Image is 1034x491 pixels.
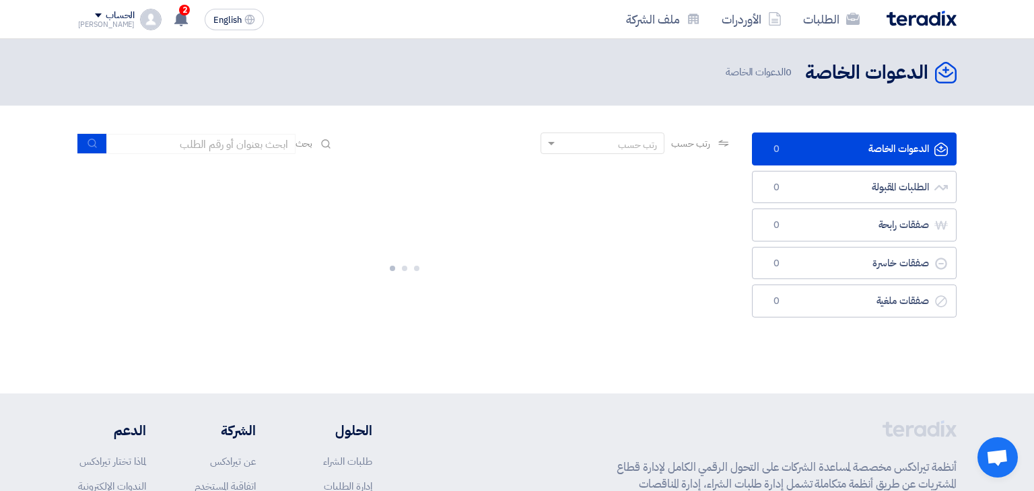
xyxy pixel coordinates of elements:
div: الحساب [106,10,135,22]
li: الحلول [296,420,372,441]
a: الطلبات المقبولة0 [752,171,957,204]
span: 0 [769,143,785,156]
span: الدعوات الخاصة [726,65,794,80]
h2: الدعوات الخاصة [805,60,928,86]
img: profile_test.png [140,9,162,30]
span: 0 [769,295,785,308]
span: بحث [296,137,313,151]
span: 0 [769,181,785,194]
button: English [205,9,264,30]
span: 0 [786,65,792,79]
span: رتب حسب [671,137,710,151]
li: الشركة [186,420,256,441]
div: [PERSON_NAME] [78,21,135,28]
span: 0 [769,219,785,232]
a: صفقات ملغية0 [752,285,957,317]
li: الدعم [78,420,146,441]
div: رتب حسب [618,138,657,152]
a: صفقات رابحة0 [752,209,957,241]
input: ابحث بعنوان أو رقم الطلب [107,134,296,154]
a: لماذا تختار تيرادكس [79,454,146,469]
a: ملف الشركة [615,3,711,35]
a: طلبات الشراء [323,454,372,469]
span: English [213,15,242,25]
div: دردشة مفتوحة [977,437,1018,478]
a: الطلبات [792,3,870,35]
a: الدعوات الخاصة0 [752,133,957,165]
img: Teradix logo [887,11,957,26]
span: 0 [769,257,785,270]
span: 2 [179,5,190,15]
a: صفقات خاسرة0 [752,247,957,280]
a: الأوردرات [711,3,792,35]
a: عن تيرادكس [210,454,256,469]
